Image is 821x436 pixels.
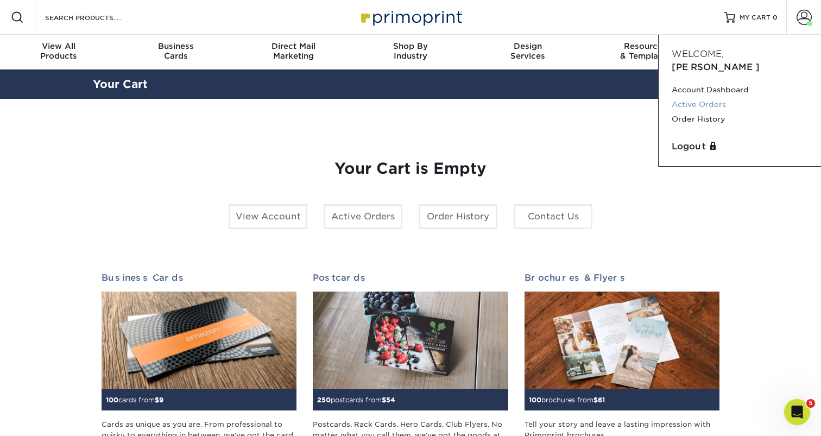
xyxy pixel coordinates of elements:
span: $ [593,396,598,404]
img: Primoprint [356,5,465,29]
span: Shop By [352,41,469,51]
span: $ [382,396,386,404]
h2: Business Cards [102,273,296,283]
span: 54 [386,396,395,404]
a: Shop ByIndustry [352,35,469,69]
a: Contact Us [514,204,592,229]
span: Business [117,41,235,51]
a: Logout [672,140,808,153]
small: postcards from [317,396,395,404]
a: View Account [229,204,307,229]
input: SEARCH PRODUCTS..... [44,11,150,24]
span: 100 [106,396,118,404]
a: Direct MailMarketing [235,35,352,69]
div: & Templates [586,41,704,61]
span: Resources [586,41,704,51]
span: 9 [159,396,163,404]
a: Order History [672,112,808,127]
span: 0 [773,14,778,21]
iframe: Intercom live chat [784,399,810,425]
h2: Brochures & Flyers [525,273,719,283]
a: Account Dashboard [672,83,808,97]
div: Marketing [235,41,352,61]
small: cards from [106,396,163,404]
img: Postcards [313,292,508,389]
div: Services [469,41,586,61]
span: 100 [529,396,541,404]
h1: Your Cart is Empty [102,160,719,178]
img: Business Cards [102,292,296,389]
div: Cards [117,41,235,61]
span: Direct Mail [235,41,352,51]
div: Industry [352,41,469,61]
span: 61 [598,396,605,404]
h2: Postcards [313,273,508,283]
span: 5 [806,399,815,408]
span: $ [155,396,159,404]
a: Active Orders [324,204,402,229]
a: Active Orders [672,97,808,112]
span: Design [469,41,586,51]
a: Resources& Templates [586,35,704,69]
span: MY CART [740,13,771,22]
iframe: Google Customer Reviews [3,403,92,432]
a: Your Cart [93,78,148,91]
span: Welcome, [672,49,724,59]
img: Brochures & Flyers [525,292,719,389]
a: DesignServices [469,35,586,69]
span: 250 [317,396,331,404]
a: BusinessCards [117,35,235,69]
small: brochures from [529,396,605,404]
a: Order History [419,204,497,229]
span: [PERSON_NAME] [672,62,760,72]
